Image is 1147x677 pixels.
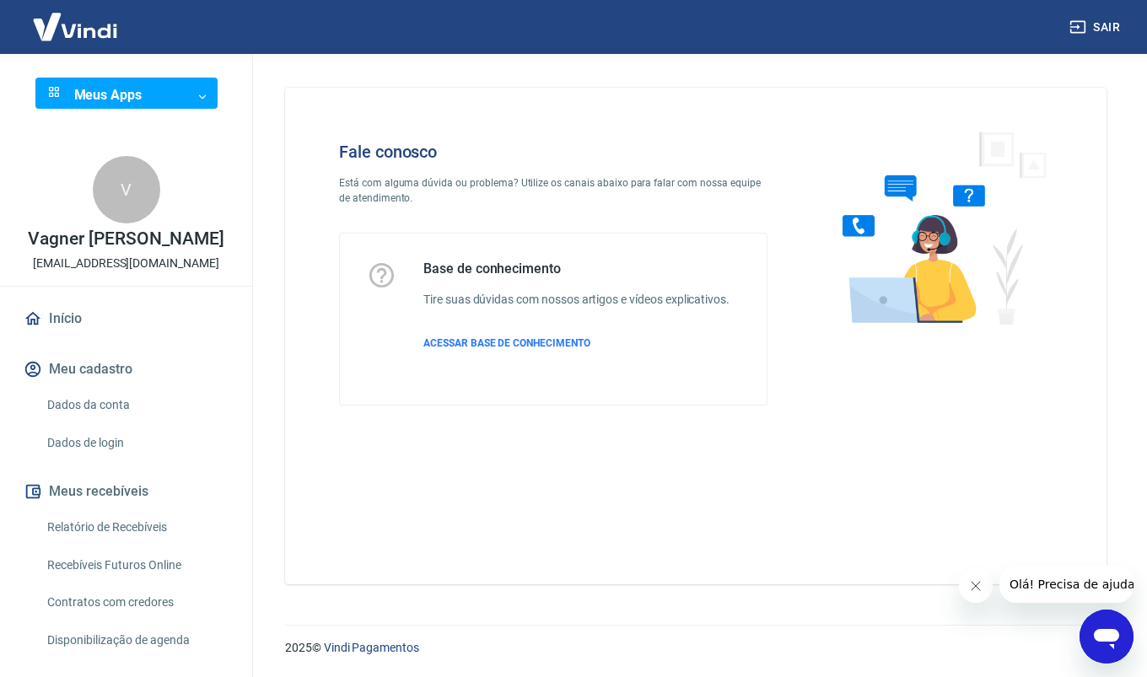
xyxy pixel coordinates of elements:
[1066,12,1127,43] button: Sair
[40,623,232,658] a: Disponibilização de agenda
[1080,610,1134,664] iframe: Botão para abrir a janela de mensagens
[423,337,590,349] span: ACESSAR BASE DE CONHECIMENTO
[40,388,232,422] a: Dados da conta
[999,566,1134,603] iframe: Mensagem da empresa
[423,291,730,309] h6: Tire suas dúvidas com nossos artigos e vídeos explicativos.
[20,351,232,388] button: Meu cadastro
[33,255,219,272] p: [EMAIL_ADDRESS][DOMAIN_NAME]
[423,336,730,351] a: ACESSAR BASE DE CONHECIMENTO
[40,585,232,620] a: Contratos com credores
[28,230,223,248] p: Vagner [PERSON_NAME]
[10,12,142,25] span: Olá! Precisa de ajuda?
[959,569,993,603] iframe: Fechar mensagem
[40,548,232,583] a: Recebíveis Futuros Online
[285,639,1107,657] p: 2025 ©
[339,142,767,162] h4: Fale conosco
[40,510,232,545] a: Relatório de Recebíveis
[423,261,730,277] h5: Base de conhecimento
[20,473,232,510] button: Meus recebíveis
[809,115,1065,340] img: Fale conosco
[339,175,767,206] p: Está com alguma dúvida ou problema? Utilize os canais abaixo para falar com nossa equipe de atend...
[20,300,232,337] a: Início
[93,156,160,223] div: V
[20,1,130,52] img: Vindi
[40,426,232,460] a: Dados de login
[324,641,419,654] a: Vindi Pagamentos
